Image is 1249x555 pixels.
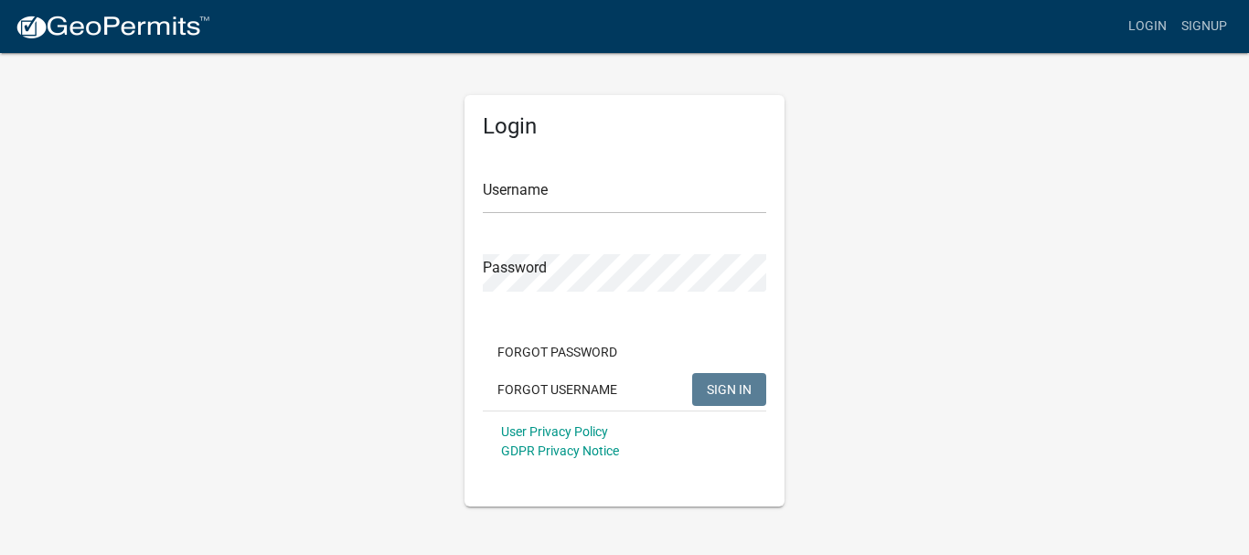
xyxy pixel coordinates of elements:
[1174,9,1234,44] a: Signup
[707,381,752,396] span: SIGN IN
[501,424,608,439] a: User Privacy Policy
[483,113,766,140] h5: Login
[483,373,632,406] button: Forgot Username
[1121,9,1174,44] a: Login
[483,336,632,368] button: Forgot Password
[692,373,766,406] button: SIGN IN
[501,443,619,458] a: GDPR Privacy Notice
